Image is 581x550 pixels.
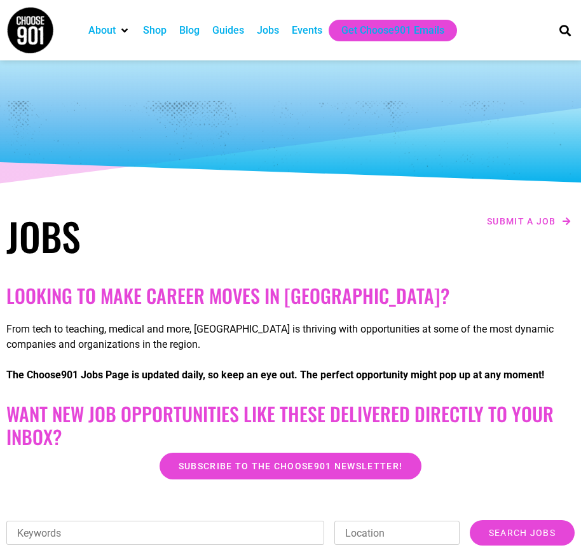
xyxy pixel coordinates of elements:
[179,23,200,38] a: Blog
[487,217,556,226] span: Submit a job
[470,520,575,546] input: Search Jobs
[6,284,575,307] h2: Looking to make career moves in [GEOGRAPHIC_DATA]?
[160,453,421,479] a: Subscribe to the Choose901 newsletter!
[6,322,575,352] p: From tech to teaching, medical and more, [GEOGRAPHIC_DATA] is thriving with opportunities at some...
[82,20,542,41] nav: Main nav
[257,23,279,38] a: Jobs
[554,20,575,41] div: Search
[6,402,575,448] h2: Want New Job Opportunities like these Delivered Directly to your Inbox?
[483,213,575,230] a: Submit a job
[292,23,322,38] a: Events
[82,20,137,41] div: About
[6,369,544,381] strong: The Choose901 Jobs Page is updated daily, so keep an eye out. The perfect opportunity might pop u...
[6,521,324,545] input: Keywords
[212,23,244,38] a: Guides
[341,23,444,38] a: Get Choose901 Emails
[6,213,284,259] h1: Jobs
[143,23,167,38] a: Shop
[88,23,116,38] a: About
[179,462,402,471] span: Subscribe to the Choose901 newsletter!
[334,521,460,545] input: Location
